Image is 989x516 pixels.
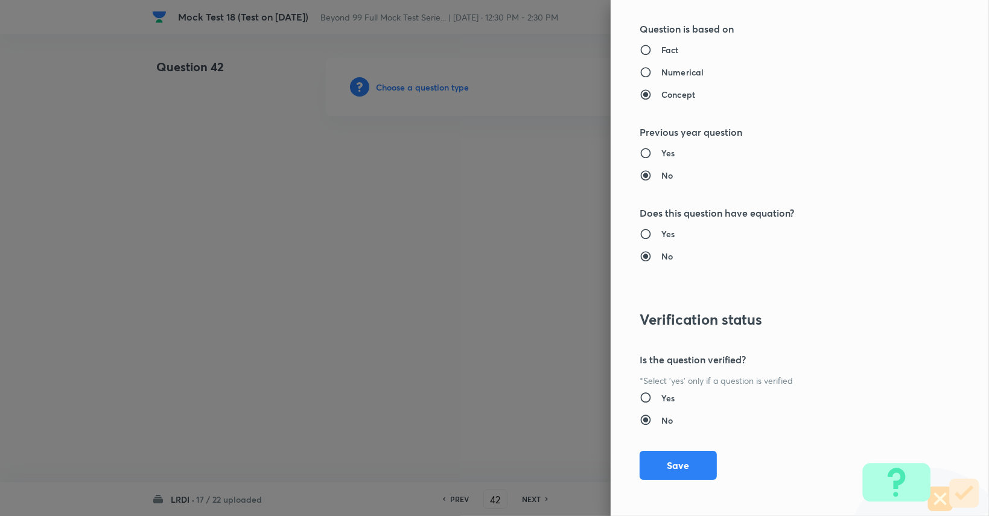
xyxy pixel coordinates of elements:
h6: Yes [661,228,675,240]
h6: Concept [661,88,695,101]
h5: Previous year question [640,125,920,139]
h5: Is the question verified? [640,352,920,367]
h6: Yes [661,147,675,159]
h6: Yes [661,392,675,404]
h5: Question is based on [640,22,920,36]
h3: Verification status [640,311,920,328]
button: Save [640,451,717,480]
h6: Fact [661,43,679,56]
h6: No [661,169,673,182]
h5: Does this question have equation? [640,206,920,220]
h6: No [661,414,673,427]
h6: No [661,250,673,263]
p: *Select 'yes' only if a question is verified [640,374,920,387]
h6: Numerical [661,66,704,78]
